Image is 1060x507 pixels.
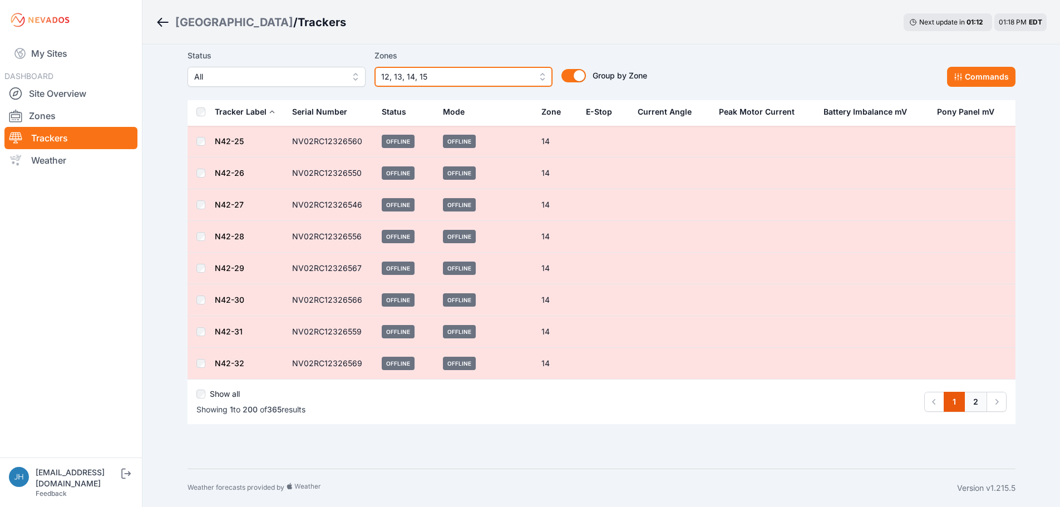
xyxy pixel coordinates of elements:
[9,467,29,487] img: jhaberkorn@invenergy.com
[535,316,579,348] td: 14
[215,99,275,125] button: Tracker Label
[824,106,907,117] div: Battery Imbalance mV
[215,327,243,336] a: N42-31
[924,392,1007,412] nav: Pagination
[4,149,137,171] a: Weather
[9,11,71,29] img: Nevados
[36,467,119,489] div: [EMAIL_ADDRESS][DOMAIN_NAME]
[382,99,415,125] button: Status
[967,18,987,27] div: 01 : 12
[937,99,1003,125] button: Pony Panel mV
[215,358,244,368] a: N42-32
[638,99,701,125] button: Current Angle
[4,40,137,67] a: My Sites
[535,253,579,284] td: 14
[824,99,916,125] button: Battery Imbalance mV
[298,14,346,30] h3: Trackers
[719,99,803,125] button: Peak Motor Current
[535,348,579,380] td: 14
[175,14,293,30] a: [GEOGRAPHIC_DATA]
[443,135,476,148] span: Offline
[1029,18,1042,26] span: EDT
[210,388,240,400] label: Show all
[156,8,346,37] nav: Breadcrumb
[443,230,476,243] span: Offline
[243,405,258,414] span: 200
[215,200,244,209] a: N42-27
[443,106,465,117] div: Mode
[382,293,415,307] span: Offline
[285,316,375,348] td: NV02RC12326559
[535,221,579,253] td: 14
[586,99,621,125] button: E-Stop
[443,99,474,125] button: Mode
[382,230,415,243] span: Offline
[719,106,795,117] div: Peak Motor Current
[382,106,406,117] div: Status
[999,18,1027,26] span: 01:18 PM
[382,166,415,180] span: Offline
[4,82,137,105] a: Site Overview
[4,105,137,127] a: Zones
[937,106,994,117] div: Pony Panel mV
[541,106,561,117] div: Zone
[292,99,356,125] button: Serial Number
[267,405,282,414] span: 365
[215,136,244,146] a: N42-25
[947,67,1015,87] button: Commands
[374,67,553,87] button: 12, 13, 14, 15
[586,106,612,117] div: E-Stop
[382,198,415,211] span: Offline
[382,325,415,338] span: Offline
[964,392,987,412] a: 2
[4,71,53,81] span: DASHBOARD
[215,106,267,117] div: Tracker Label
[196,404,305,415] p: Showing to of results
[215,295,244,304] a: N42-30
[638,106,692,117] div: Current Angle
[188,483,957,494] div: Weather forecasts provided by
[215,232,244,241] a: N42-28
[381,70,530,83] span: 12, 13, 14, 15
[443,293,476,307] span: Offline
[535,157,579,189] td: 14
[957,483,1015,494] div: Version v1.215.5
[188,67,366,87] button: All
[919,18,965,26] span: Next update in
[292,106,347,117] div: Serial Number
[443,198,476,211] span: Offline
[541,99,570,125] button: Zone
[443,262,476,275] span: Offline
[285,253,375,284] td: NV02RC12326567
[215,263,244,273] a: N42-29
[285,284,375,316] td: NV02RC12326566
[593,71,647,80] span: Group by Zone
[4,127,137,149] a: Trackers
[285,126,375,157] td: NV02RC12326560
[215,168,244,178] a: N42-26
[443,325,476,338] span: Offline
[285,221,375,253] td: NV02RC12326556
[443,357,476,370] span: Offline
[944,392,965,412] a: 1
[188,49,366,62] label: Status
[382,357,415,370] span: Offline
[382,135,415,148] span: Offline
[285,348,375,380] td: NV02RC12326569
[535,126,579,157] td: 14
[230,405,233,414] span: 1
[535,189,579,221] td: 14
[285,157,375,189] td: NV02RC12326550
[36,489,67,498] a: Feedback
[382,262,415,275] span: Offline
[535,284,579,316] td: 14
[374,49,553,62] label: Zones
[285,189,375,221] td: NV02RC12326546
[194,70,343,83] span: All
[293,14,298,30] span: /
[443,166,476,180] span: Offline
